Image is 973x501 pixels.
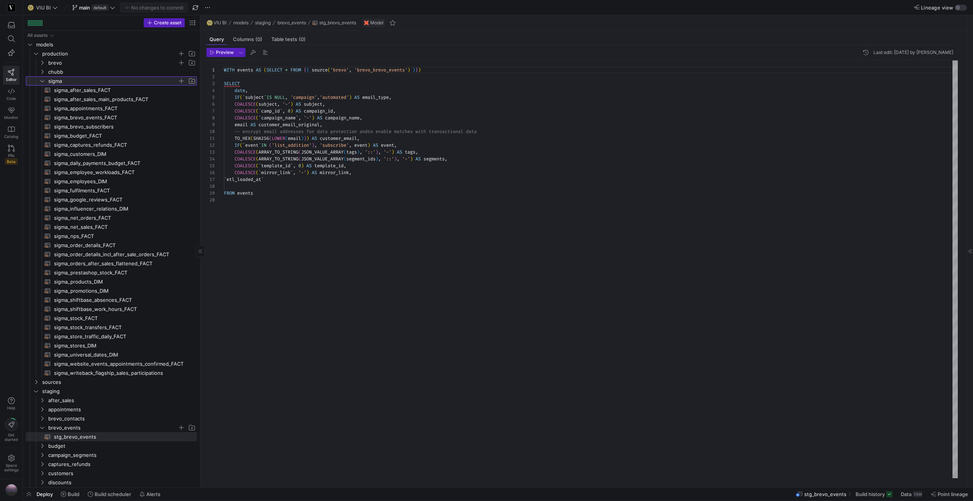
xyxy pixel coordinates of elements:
[235,149,256,155] span: COALESCE
[304,108,333,114] span: campaign_id
[4,134,18,139] span: Catalog
[6,406,16,410] span: Help
[330,67,349,73] span: 'brevo'
[42,378,196,387] span: sources
[296,101,301,107] span: AS
[856,491,885,497] span: Build history
[42,387,196,396] span: staging
[235,115,256,121] span: COALESCE
[269,142,272,148] span: (
[54,177,188,186] span: sigma_employees_DIM​​​​​​​​​​
[26,368,197,377] a: sigma_writeback_flagship_sales_participations​​​​​​​​​​
[365,149,376,155] span: '::'
[206,155,215,162] div: 14
[48,68,196,76] span: chubb
[26,95,197,104] a: sigma_after_sales_main_products_FACT​​​​​​​​​​
[271,37,306,42] span: Table tests
[54,159,188,168] span: sigma_daily_payments_budget_FACT​​​​​​​​​​
[381,142,394,148] span: event
[349,142,352,148] span: ,
[298,156,301,162] span: (
[206,114,215,121] div: 8
[240,142,242,148] span: (
[360,115,362,121] span: ,
[290,94,317,100] span: 'campaign'
[26,140,197,149] div: Press SPACE to select this row.
[26,250,197,259] a: sigma_order_details_incl_after_sale_orders_FACT​​​​​​​​​​
[311,18,358,27] button: stg_brevo_events
[277,20,306,25] span: brevo_events
[3,66,19,85] a: Editor
[261,115,296,121] span: campaign_name
[206,101,215,108] div: 6
[209,37,224,42] span: Query
[26,122,197,131] a: sigma_brevo_subscribers​​​​​​​​​​
[26,268,197,277] a: sigma_prestashop_stock_FACT​​​​​​​​​​
[54,95,188,104] span: sigma_after_sales_main_products_FACT​​​​​​​​​​
[320,142,349,148] span: 'subscribe'
[368,142,370,148] span: )
[26,277,197,286] a: sigma_products_DIM​​​​​​​​​​
[901,491,911,497] span: Data
[54,332,188,341] span: sigma_store_traffic_daily_FACT​​​​​​​​​​
[256,149,258,155] span: (
[36,5,51,11] span: VIU BI
[418,67,421,73] span: )
[394,142,397,148] span: ,
[26,168,197,177] a: sigma_employee_workloads_FACT​​​​​​​​​​
[405,149,415,155] span: tags
[26,31,197,40] div: Press SPACE to select this row.
[413,67,415,73] span: }
[54,277,188,286] span: sigma_products_DIM​​​​​​​​​​
[362,94,389,100] span: email_type
[3,394,19,414] button: Help
[48,77,177,86] span: sigma
[206,142,215,149] div: 12
[250,122,256,128] span: AS
[54,287,188,295] span: sigma_promotions_DIM​​​​​​​​​​
[5,484,17,496] img: https://storage.googleapis.com/y42-prod-data-exchange/images/VtGnwq41pAtzV0SzErAhijSx9Rgo16q39DKO...
[48,451,196,460] span: campaign_segments
[304,101,322,107] span: subject
[258,156,298,162] span: ARRAY_TO_STRING
[26,67,197,76] div: Press SPACE to select this row.
[54,122,188,131] span: sigma_brevo_subscribers​​​​​​​​​​
[3,123,19,142] a: Catalog
[364,21,369,25] img: undefined
[256,108,258,114] span: (
[304,115,312,121] span: '-'
[26,149,197,159] div: Press SPACE to select this row.
[54,205,188,213] span: sigma_influencer_relations_DIM​​​​​​​​​​
[26,341,197,350] a: sigma_stores_DIM​​​​​​​​​​
[26,350,197,359] a: sigma_universal_dates_DIM​​​​​​​​​​
[312,115,314,121] span: )
[26,40,197,49] div: Press SPACE to select this row.
[357,149,360,155] span: )
[206,67,215,73] div: 1
[250,135,253,141] span: (
[927,488,971,501] button: Point lineage
[314,142,317,148] span: ,
[407,67,410,73] span: )
[231,18,250,27] button: models
[415,67,418,73] span: }
[277,101,280,107] span: ,
[306,135,309,141] span: )
[415,149,418,155] span: ,
[290,67,301,73] span: FROM
[54,296,188,304] span: sigma_shiftbase_absences_FACT​​​​​​​​​​
[256,67,261,73] span: AS
[207,20,212,25] span: 🌝
[26,122,197,131] div: Press SPACE to select this row.
[317,94,320,100] span: ,
[26,423,197,432] div: Press SPACE to select this row.
[54,168,188,177] span: sigma_employee_workloads_FACT​​​​​​​​​​
[48,469,196,478] span: customers
[206,149,215,155] div: 13
[235,94,240,100] span: IF
[26,149,197,159] a: sigma_customers_DIM​​​​​​​​​​
[312,67,328,73] span: source
[3,451,19,476] a: Spacesettings
[298,149,301,155] span: (
[245,94,264,100] span: subject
